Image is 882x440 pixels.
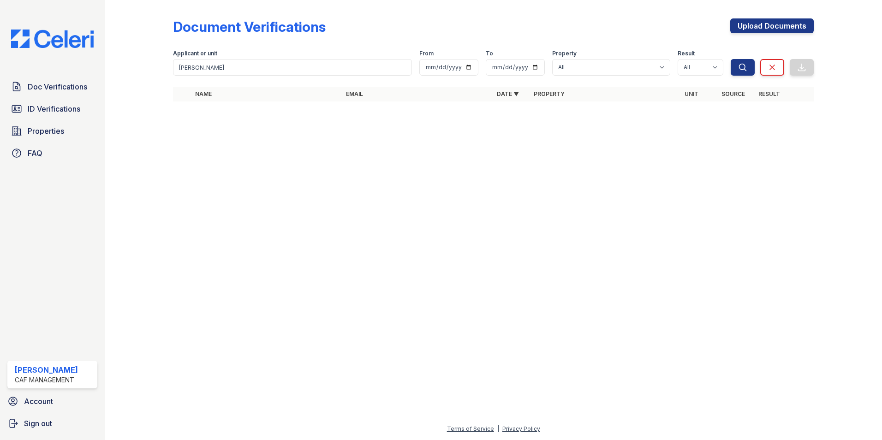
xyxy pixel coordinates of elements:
[552,50,577,57] label: Property
[4,392,101,410] a: Account
[15,375,78,385] div: CAF Management
[24,396,53,407] span: Account
[419,50,434,57] label: From
[758,90,780,97] a: Result
[534,90,565,97] a: Property
[4,30,101,48] img: CE_Logo_Blue-a8612792a0a2168367f1c8372b55b34899dd931a85d93a1a3d3e32e68fde9ad4.png
[730,18,814,33] a: Upload Documents
[195,90,212,97] a: Name
[4,414,101,433] a: Sign out
[7,122,97,140] a: Properties
[346,90,363,97] a: Email
[447,425,494,432] a: Terms of Service
[7,77,97,96] a: Doc Verifications
[7,144,97,162] a: FAQ
[497,90,519,97] a: Date ▼
[486,50,493,57] label: To
[28,103,80,114] span: ID Verifications
[24,418,52,429] span: Sign out
[173,59,412,76] input: Search by name, email, or unit number
[173,50,217,57] label: Applicant or unit
[173,18,326,35] div: Document Verifications
[28,81,87,92] span: Doc Verifications
[15,364,78,375] div: [PERSON_NAME]
[7,100,97,118] a: ID Verifications
[28,148,42,159] span: FAQ
[721,90,745,97] a: Source
[497,425,499,432] div: |
[685,90,698,97] a: Unit
[502,425,540,432] a: Privacy Policy
[28,125,64,137] span: Properties
[678,50,695,57] label: Result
